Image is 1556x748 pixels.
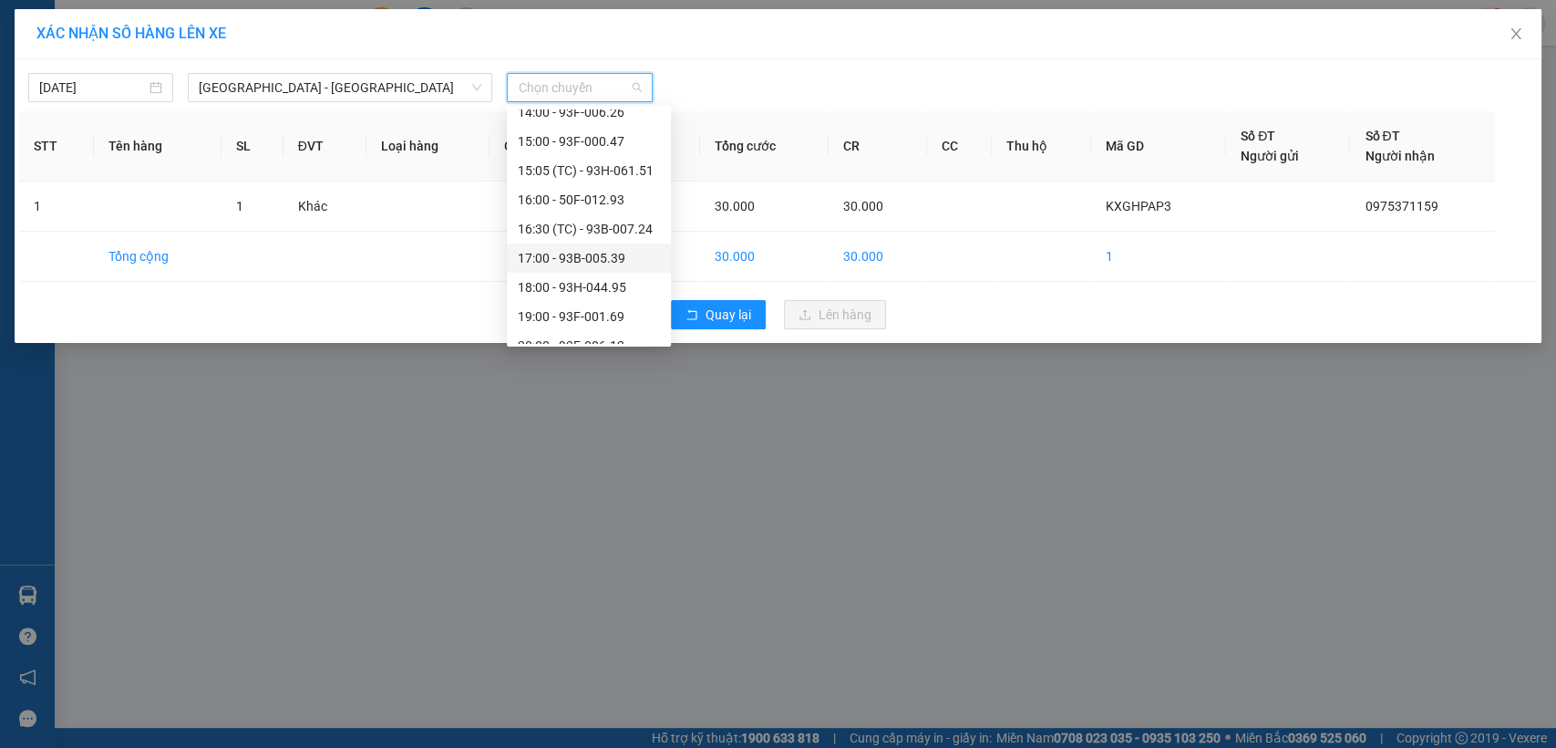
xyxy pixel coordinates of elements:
span: 1 [236,199,243,213]
span: Người nhận [1365,149,1434,163]
div: 17:00 - 93B-005.39 [518,248,660,268]
div: 19:00 - 93F-001.69 [518,306,660,327]
button: rollbackQuay lại [671,300,766,329]
th: SL [222,111,283,182]
th: CC [927,111,992,182]
span: down [471,82,482,93]
th: Loại hàng [366,111,489,182]
td: Khác [283,182,366,232]
th: Tổng cước [700,111,829,182]
th: CR [829,111,927,182]
span: Người gửi [1241,149,1299,163]
td: 1 [1091,232,1226,282]
span: 0975371159 [1365,199,1437,213]
td: 1 [19,182,94,232]
span: close [1509,26,1523,41]
span: Số ĐT [1365,129,1399,143]
div: 16:30 (TC) - 93B-007.24 [518,219,660,239]
button: Close [1490,9,1541,60]
span: 30.000 [715,199,755,213]
div: 14:00 - 93F-006.26 [518,102,660,122]
div: 20:00 - 93F-006.12 [518,336,660,356]
span: XÁC NHẬN SỐ HÀNG LÊN XE [36,25,226,42]
td: 30.000 [829,232,927,282]
td: Tổng cộng [94,232,221,282]
th: Thu hộ [992,111,1091,182]
th: STT [19,111,94,182]
th: Ghi chú [489,111,593,182]
div: 16:00 - 50F-012.93 [518,190,660,210]
div: 18:00 - 93H-044.95 [518,277,660,297]
div: 15:00 - 93F-000.47 [518,131,660,151]
th: Mã GD [1091,111,1226,182]
div: 15:05 (TC) - 93H-061.51 [518,161,660,181]
span: Chọn chuyến [518,74,641,101]
th: ĐVT [283,111,366,182]
span: Số ĐT [1241,129,1275,143]
span: Quay lại [706,305,751,325]
input: 12/09/2025 [39,78,146,98]
span: rollback [685,308,698,323]
button: uploadLên hàng [784,300,886,329]
td: 30.000 [700,232,829,282]
span: 30.000 [843,199,883,213]
th: Tên hàng [94,111,221,182]
span: KXGHPAP3 [1106,199,1171,213]
span: Sài Gòn - Lộc Ninh [199,74,481,101]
